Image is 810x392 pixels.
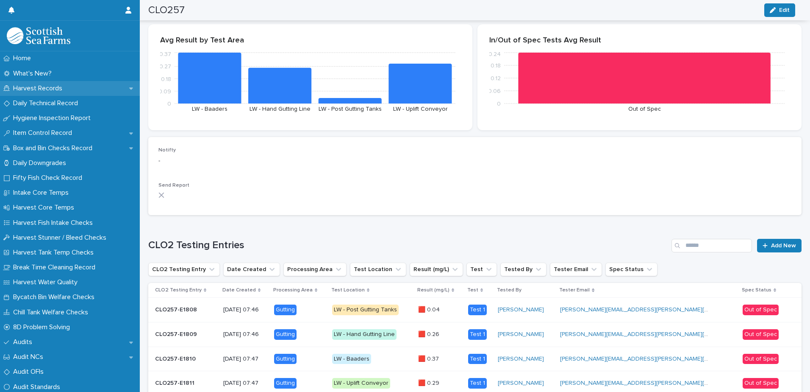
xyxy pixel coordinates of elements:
[223,356,267,363] p: [DATE] 07:47
[498,380,544,387] a: [PERSON_NAME]
[10,353,50,361] p: Audit NCs
[10,234,113,242] p: Harvest Stunner / Bleed Checks
[331,286,365,295] p: Test Location
[158,148,176,153] span: Notifty
[628,106,661,112] text: Out of Spec
[743,329,779,340] div: Out of Spec
[223,331,267,338] p: [DATE] 07:46
[560,356,748,362] a: [PERSON_NAME][EMAIL_ADDRESS][PERSON_NAME][DOMAIN_NAME]
[332,354,371,364] div: LW - Baaders
[488,88,501,94] tspan: 0.06
[148,239,668,252] h1: CLO2 Testing Entries
[274,354,297,364] div: Gutting
[466,263,497,276] button: Test
[155,286,202,295] p: CLO2 Testing Entry
[283,263,347,276] button: Processing Area
[418,305,441,314] p: 🟥 0.04
[10,114,97,122] p: Hygiene Inspection Report
[10,323,77,331] p: 8D Problem Solving
[10,204,81,212] p: Harvest Core Temps
[350,263,406,276] button: Test Location
[560,331,748,337] a: [PERSON_NAME][EMAIL_ADDRESS][PERSON_NAME][DOMAIN_NAME]
[332,378,390,389] div: LW - Uplift Conveyor
[273,286,313,295] p: Processing Area
[274,305,297,315] div: Gutting
[159,64,171,70] tspan: 0.27
[148,347,802,371] tr: CLO257-E1810CLO257-E1810 [DATE] 07:47GuttingLW - Baaders🟥 0.37🟥 0.37 Test 1[PERSON_NAME] [PERSON_...
[167,101,171,107] tspan: 0
[10,368,50,376] p: Audit OFIs
[10,338,39,346] p: Audits
[332,305,399,315] div: LW - Post Gutting Tanks
[10,99,85,107] p: Daily Technical Record
[491,76,501,81] tspan: 0.12
[468,354,487,364] div: Test 1
[158,183,189,188] span: Send Report
[497,286,522,295] p: Tested By
[10,189,75,197] p: Intake Core Temps
[158,88,171,94] tspan: 0.09
[10,159,73,167] p: Daily Downgrades
[148,297,802,322] tr: CLO257-E1808CLO257-E1808 [DATE] 07:46GuttingLW - Post Gutting Tanks🟥 0.04🟥 0.04 Test 1[PERSON_NAM...
[393,106,448,112] text: LW - Uplift Conveyor
[742,286,771,295] p: Spec Status
[779,7,790,13] span: Edit
[274,378,297,389] div: Gutting
[497,101,501,107] tspan: 0
[10,144,99,152] p: Box and Bin Checks Record
[671,239,752,252] input: Search
[10,219,100,227] p: Harvest Fish Intake Checks
[250,106,311,112] text: LW - Hand Gutting Line
[155,354,197,363] p: CLO257-E1810
[10,263,102,272] p: Break Time Cleaning Record
[274,329,297,340] div: Gutting
[489,36,790,45] p: In/Out of Spec Tests Avg Result
[764,3,795,17] button: Edit
[743,305,779,315] div: Out of Spec
[332,329,397,340] div: LW - Hand Gutting Line
[159,51,171,57] tspan: 0.37
[488,51,501,57] tspan: 0.24
[559,286,590,295] p: Tester Email
[161,76,171,82] tspan: 0.18
[222,286,256,295] p: Date Created
[418,354,441,363] p: 🟥 0.37
[467,286,478,295] p: Test
[468,378,487,389] div: Test 1
[10,308,95,316] p: Chill Tank Welfare Checks
[10,293,101,301] p: Bycatch Bin Welfare Checks
[417,286,449,295] p: Result (mg/L)
[223,380,267,387] p: [DATE] 07:47
[418,329,441,338] p: 🟥 0.26
[743,354,779,364] div: Out of Spec
[10,174,89,182] p: Fifty Fish Check Record
[10,278,84,286] p: Harvest Water Quality
[500,263,546,276] button: Tested By
[771,243,796,249] span: Add New
[10,70,58,78] p: What's New?
[560,307,748,313] a: [PERSON_NAME][EMAIL_ADDRESS][PERSON_NAME][DOMAIN_NAME]
[10,54,38,62] p: Home
[10,249,100,257] p: Harvest Tank Temp Checks
[160,36,460,45] p: Avg Result by Test Area
[468,329,487,340] div: Test 1
[410,263,463,276] button: Result (mg/L)
[155,329,199,338] p: CLO257-E1809
[148,4,185,17] h2: CLO257
[148,263,220,276] button: CLO2 Testing Entry
[468,305,487,315] div: Test 1
[223,306,267,314] p: [DATE] 07:46
[155,305,199,314] p: CLO257-E1808
[7,27,70,44] img: mMrefqRFQpe26GRNOUkG
[560,380,748,386] a: [PERSON_NAME][EMAIL_ADDRESS][PERSON_NAME][DOMAIN_NAME]
[319,106,382,112] text: LW - Post Gutting Tanks
[605,263,657,276] button: Spec Status
[743,378,779,389] div: Out of Spec
[498,306,544,314] a: [PERSON_NAME]
[10,383,67,391] p: Audit Standards
[418,378,441,387] p: 🟥 0.29
[10,129,79,137] p: Item Control Record
[498,356,544,363] a: [PERSON_NAME]
[192,106,227,112] text: LW - Baaders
